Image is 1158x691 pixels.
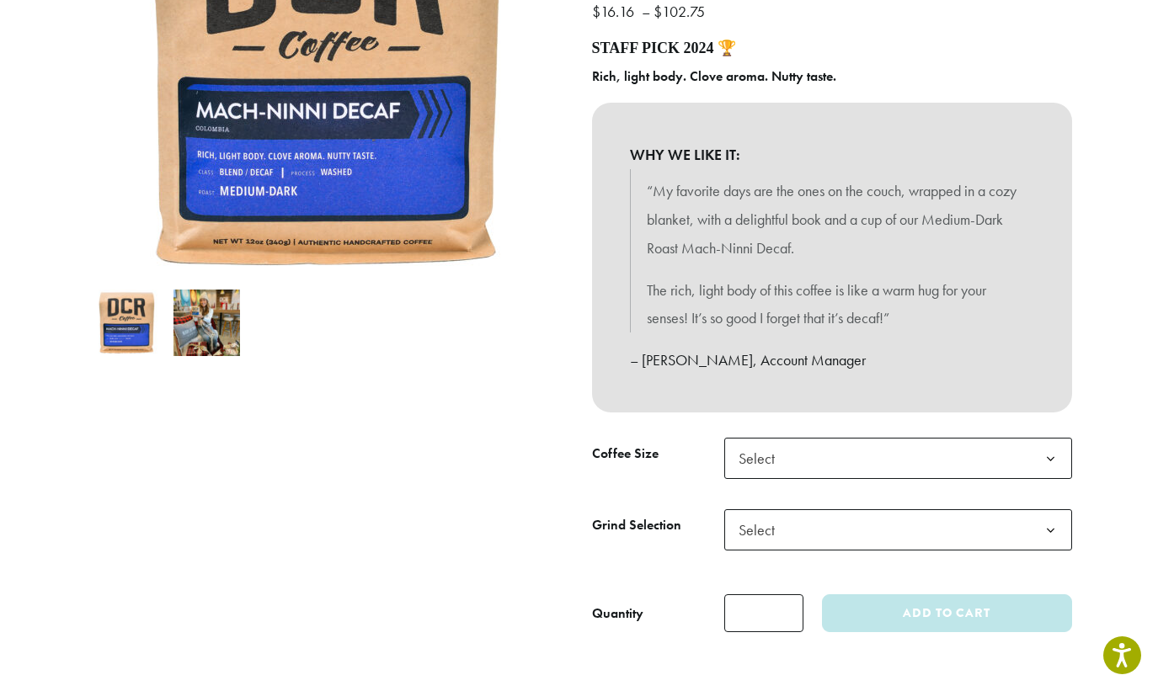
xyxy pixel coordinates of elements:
span: $ [654,2,662,21]
span: Select [732,513,792,546]
input: Product quantity [724,594,803,632]
label: Coffee Size [592,442,724,466]
img: Mach-Ninni Decaf [93,290,160,356]
button: Add to cart [822,594,1071,632]
span: Select [724,509,1072,550]
p: – [PERSON_NAME], Account Manager [630,346,1034,375]
div: Quantity [592,603,643,624]
h4: STAFF PICK 2024 🏆 [592,40,1072,58]
p: “My favorite days are the ones on the couch, wrapped in a cozy blanket, with a delightful book an... [647,177,1017,262]
bdi: 102.75 [654,2,709,21]
span: Select [732,442,792,475]
label: Grind Selection [592,513,724,538]
b: Rich, light body. Clove aroma. Nutty taste. [592,67,836,85]
p: The rich, light body of this coffee is like a warm hug for your senses! It’s so good I forget tha... [647,276,1017,333]
span: Select [724,438,1072,479]
b: WHY WE LIKE IT: [630,141,1034,169]
bdi: 16.16 [592,2,638,21]
span: – [642,2,650,21]
img: Mach-Ninni Decaf - Image 2 [173,290,240,356]
span: $ [592,2,600,21]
